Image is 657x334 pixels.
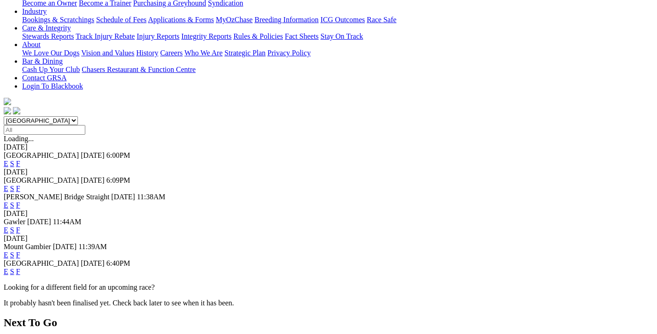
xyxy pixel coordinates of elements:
a: Injury Reports [136,32,179,40]
span: [DATE] [53,243,77,250]
input: Select date [4,125,85,135]
a: F [16,185,20,192]
a: S [10,268,14,275]
a: Applications & Forms [148,16,214,24]
span: [GEOGRAPHIC_DATA] [4,151,79,159]
span: Loading... [4,135,34,143]
a: E [4,226,8,234]
a: Strategic Plan [225,49,266,57]
div: About [22,49,653,57]
a: F [16,160,20,167]
span: 6:00PM [107,151,130,159]
a: Vision and Values [81,49,134,57]
a: Care & Integrity [22,24,71,32]
span: 11:39AM [78,243,107,250]
a: Login To Blackbook [22,82,83,90]
a: MyOzChase [216,16,253,24]
a: E [4,268,8,275]
a: E [4,185,8,192]
a: History [136,49,158,57]
a: Contact GRSA [22,74,66,82]
a: F [16,251,20,259]
a: E [4,201,8,209]
a: S [10,160,14,167]
span: Mount Gambier [4,243,51,250]
span: [GEOGRAPHIC_DATA] [4,259,79,267]
span: 6:40PM [107,259,130,267]
a: Who We Are [184,49,223,57]
a: Breeding Information [255,16,319,24]
span: 6:09PM [107,176,130,184]
div: [DATE] [4,143,653,151]
a: Bookings & Scratchings [22,16,94,24]
span: 11:38AM [137,193,166,201]
div: Care & Integrity [22,32,653,41]
a: S [10,226,14,234]
a: S [10,251,14,259]
div: Industry [22,16,653,24]
a: ICG Outcomes [320,16,365,24]
a: Industry [22,7,47,15]
a: Schedule of Fees [96,16,146,24]
a: Fact Sheets [285,32,319,40]
a: Stay On Track [320,32,363,40]
a: Careers [160,49,183,57]
span: [PERSON_NAME] Bridge Straight [4,193,109,201]
a: F [16,268,20,275]
a: Cash Up Your Club [22,66,80,73]
div: [DATE] [4,234,653,243]
span: [DATE] [111,193,135,201]
img: twitter.svg [13,107,20,114]
a: Stewards Reports [22,32,74,40]
a: F [16,201,20,209]
a: Race Safe [367,16,396,24]
a: Privacy Policy [267,49,311,57]
h2: Next To Go [4,316,653,329]
div: [DATE] [4,209,653,218]
a: E [4,251,8,259]
a: E [4,160,8,167]
span: [DATE] [81,176,105,184]
a: Bar & Dining [22,57,63,65]
a: F [16,226,20,234]
img: logo-grsa-white.png [4,98,11,105]
img: facebook.svg [4,107,11,114]
div: Bar & Dining [22,66,653,74]
span: [GEOGRAPHIC_DATA] [4,176,79,184]
a: S [10,201,14,209]
div: [DATE] [4,168,653,176]
span: Gawler [4,218,25,226]
a: Rules & Policies [233,32,283,40]
a: Track Injury Rebate [76,32,135,40]
partial: It probably hasn't been finalised yet. Check back later to see when it has been. [4,299,234,307]
a: About [22,41,41,48]
p: Looking for a different field for an upcoming race? [4,283,653,292]
span: [DATE] [81,259,105,267]
a: S [10,185,14,192]
a: We Love Our Dogs [22,49,79,57]
span: [DATE] [27,218,51,226]
a: Chasers Restaurant & Function Centre [82,66,195,73]
span: [DATE] [81,151,105,159]
a: Integrity Reports [181,32,231,40]
span: 11:44AM [53,218,82,226]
